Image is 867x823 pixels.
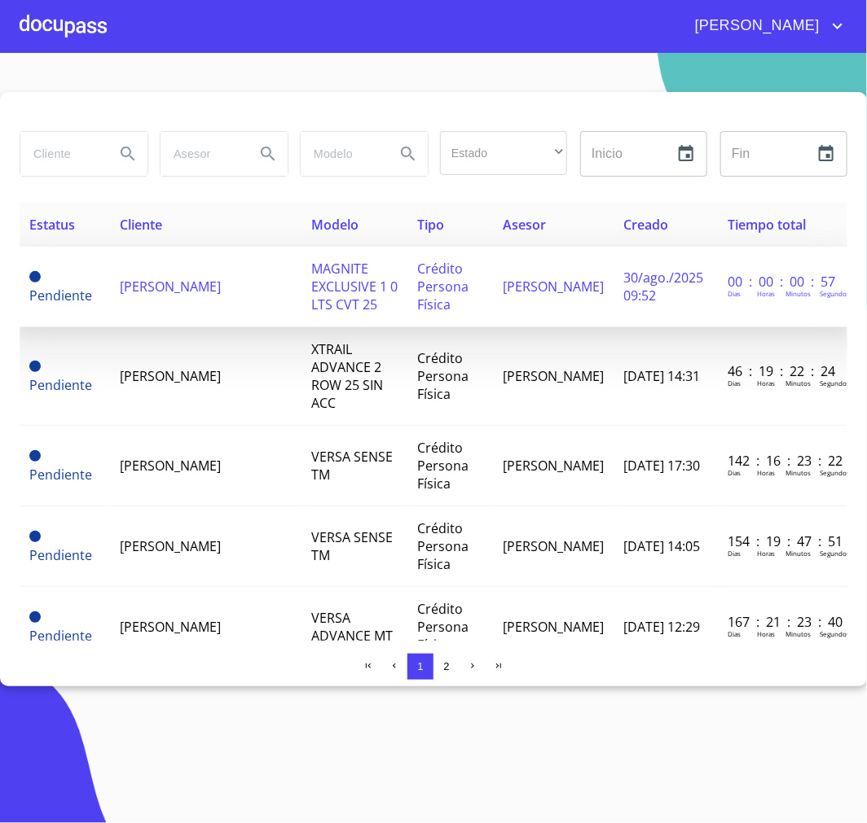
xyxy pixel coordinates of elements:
p: 00 : 00 : 00 : 57 [728,273,838,291]
span: [PERSON_NAME] [120,618,221,636]
p: 46 : 19 : 22 : 24 [728,362,838,380]
span: [PERSON_NAME] [503,367,604,385]
button: 1 [407,654,433,680]
span: VERSA SENSE TM [311,448,393,484]
span: Pendiente [29,361,41,372]
span: Tipo [418,216,445,234]
button: Search [108,134,147,173]
p: Segundos [820,468,850,477]
span: Pendiente [29,287,92,304]
span: Pendiente [29,450,41,462]
input: search [161,132,242,176]
p: Segundos [820,629,850,638]
p: Horas [757,549,775,558]
span: Crédito Persona Física [418,600,469,654]
div: ​ [440,131,567,175]
span: [PERSON_NAME] [503,537,604,555]
span: XTRAIL ADVANCE 2 ROW 25 SIN ACC [311,340,383,412]
button: Search [389,134,428,173]
p: Minutos [786,629,811,638]
p: Dias [728,379,741,387]
button: 2 [433,654,460,680]
p: 154 : 19 : 47 : 51 [728,532,838,550]
span: MAGNITE EXCLUSIVE 1 0 LTS CVT 25 [311,260,398,313]
p: 142 : 16 : 23 : 22 [728,452,838,470]
p: Dias [728,289,741,298]
span: Crédito Persona Física [418,260,469,313]
span: [PERSON_NAME] [120,367,221,385]
p: Horas [757,289,775,298]
p: Horas [757,468,775,477]
button: Search [249,134,288,173]
input: search [301,132,382,176]
span: Cliente [120,216,162,234]
p: Segundos [820,379,850,387]
input: search [20,132,102,176]
p: Horas [757,629,775,638]
span: [PERSON_NAME] [683,13,828,39]
span: [PERSON_NAME] [120,537,221,555]
p: Segundos [820,289,850,298]
span: Tiempo total [728,216,806,234]
span: Crédito Persona Física [418,519,469,573]
p: Segundos [820,549,850,558]
p: Dias [728,629,741,638]
span: Crédito Persona Física [418,349,469,403]
p: Minutos [786,379,811,387]
span: [PERSON_NAME] [503,278,604,295]
span: [DATE] 17:30 [623,457,700,475]
span: [DATE] 12:29 [623,618,700,636]
span: [PERSON_NAME] [120,457,221,475]
span: Creado [623,216,668,234]
p: 167 : 21 : 23 : 40 [728,613,838,631]
span: [PERSON_NAME] [503,618,604,636]
span: Pendiente [29,611,41,623]
p: Horas [757,379,775,387]
span: 30/ago./2025 09:52 [623,269,703,304]
span: Pendiente [29,376,92,394]
span: [DATE] 14:31 [623,367,700,385]
span: Estatus [29,216,75,234]
p: Dias [728,468,741,477]
p: Dias [728,549,741,558]
p: Minutos [786,549,811,558]
span: Pendiente [29,546,92,564]
span: Pendiente [29,627,92,645]
span: Pendiente [29,531,41,542]
button: account of current user [683,13,847,39]
span: 1 [417,660,423,672]
span: [PERSON_NAME] [503,457,604,475]
span: [PERSON_NAME] [120,278,221,295]
span: Asesor [503,216,546,234]
span: 2 [443,660,449,672]
span: Pendiente [29,271,41,282]
p: Minutos [786,468,811,477]
p: Minutos [786,289,811,298]
span: Crédito Persona Física [418,439,469,492]
span: VERSA ADVANCE MT [311,609,393,645]
span: Pendiente [29,466,92,484]
span: Modelo [311,216,359,234]
span: [DATE] 14:05 [623,537,700,555]
span: VERSA SENSE TM [311,528,393,564]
